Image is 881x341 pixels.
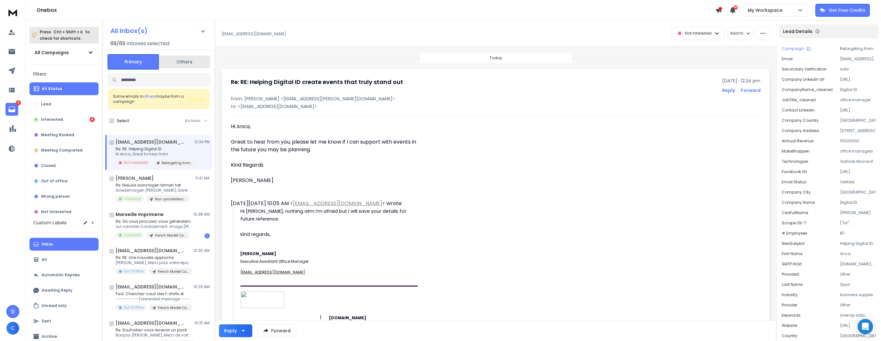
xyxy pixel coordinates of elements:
button: Unread only [29,299,99,312]
img: logo [6,6,19,18]
h1: All Inbox(s) [110,28,148,34]
div: Reply [224,328,237,334]
span: [PERSON_NAME] [240,251,276,256]
button: Inbox [29,238,99,251]
p: Anca [840,251,876,256]
p: Facebook Url [782,169,807,174]
p: Re: Souhaitez-vous recevoir un pack [116,328,192,333]
p: 15000000 [840,138,876,144]
h1: [EMAIL_ADDRESS][DOMAIN_NAME] [116,139,186,145]
p: [GEOGRAPHIC_DATA] [840,333,876,338]
h3: Inboxes selected [126,40,169,47]
button: Lead [29,98,99,111]
p: [URL][DOMAIN_NAME] [840,323,876,328]
img: cid%3Aimage001.png@01DC0C39.CA2EDBD0 [241,291,284,308]
p: loremip dolo sitametc, adipisc elitsedd, eiusmodtem incid, utlabor etdo magnaali, en admin, ve qu... [840,313,876,318]
button: Automatic Replies [29,269,99,281]
p: [URL][DOMAIN_NAME] [840,108,876,113]
p: Keywords [782,313,801,318]
p: jobTitle_cleaned [782,97,816,103]
p: Retargeting from CEO to [GEOGRAPHIC_DATA] | [DATE] [840,46,876,51]
div: 4 [90,117,95,122]
p: First Name [782,251,802,256]
p: Campaign [782,46,804,51]
span: Ctrl + Shift + k [53,28,84,36]
h1: Marseille Imprimerie [116,211,164,218]
span: [DOMAIN_NAME] [329,315,366,320]
div: Kind Regards [231,161,418,169]
p: Press to check for shortcuts. [40,29,90,42]
div: Great to hear from you, please let me know if I can support with events in the future you may be ... [231,138,418,154]
p: Digital ID [840,200,876,205]
p: Other [840,303,876,308]
button: All Inbox(s) [105,24,211,37]
button: Campaign [782,46,811,51]
p: Quyn [840,282,876,287]
p: Goedemorgen [PERSON_NAME], Dank voor je [116,188,192,193]
span: Kind regards, [240,231,271,237]
p: Company Address [782,128,819,133]
p: Sent [42,319,51,324]
p: newSubject [782,241,804,246]
p: 11:41 AM [195,176,210,181]
button: Reply [219,324,252,337]
p: Provider [782,303,797,308]
p: safe [840,67,876,72]
p: [GEOGRAPHIC_DATA] [840,190,876,195]
p: Awaiting Reply [42,288,72,293]
button: C [6,322,19,335]
p: Today [489,55,502,61]
p: Scrape 29-7 [782,220,806,226]
p: Interested [41,117,63,122]
span: 69 / 69 [110,40,125,47]
p: Bonjour [PERSON_NAME], Merci de votre retour. En [116,333,192,338]
p: Re: RE: Une nouvelle approche [116,255,192,260]
p: [STREET_ADDRESS] [840,128,876,133]
button: Get Free Credits [815,4,870,17]
p: 4 [16,100,21,105]
p: My Workspace [748,7,785,13]
p: Not Interested [41,209,71,214]
p: Secondary Verification [782,67,827,72]
p: Annual Revenue [782,138,813,144]
div: Open Intercom Messenger [858,319,873,334]
h3: Custom Labels [33,220,67,226]
p: {"lor": "ipsum://dol.sitametc.adi/el/sedd-eius-51136882", "temporinci": "utla-etdo-22146933", "ma... [840,220,876,226]
p: French Market Campaign | Group B | Ralateam | Max 1 per Company [155,233,186,238]
p: Hi Anca, Great to hear from [116,152,192,157]
p: 12:34 PM [194,139,210,145]
button: Meeting Booked [29,129,99,141]
p: French Market Campaign | Group B | Ralateam | Max 1 per Company [158,269,189,274]
button: All [29,253,99,266]
p: [DATE] : 12:34 pm [722,78,761,84]
h1: Onebox [36,6,715,14]
p: Meeting Booked [41,132,74,137]
span: Hi [PERSON_NAME], nothing atm I’m afraid but I will save your details for future reference. [240,208,408,222]
span: Review [189,96,205,102]
button: Not Interested [29,205,99,218]
p: [DOMAIN_NAME]; [DOMAIN_NAME] [840,262,876,267]
p: industry [782,292,798,297]
p: oui volontier Cordialement. image [PERSON_NAME] [116,224,192,229]
p: French Market Campaign | Group B | Ralateam | Max 1 per Company [158,305,189,310]
p: companyName_cleaned [782,87,833,92]
span: 50 [733,5,738,10]
button: All Status [29,82,99,95]
p: [URL][DOMAIN_NAME] [840,169,876,174]
h3: Filters [29,70,99,79]
p: [GEOGRAPHIC_DATA] [840,118,876,123]
button: Closed [29,159,99,172]
p: All Status [42,86,62,91]
p: Fwd: Cherchez-vous des t-shirts et [116,291,192,296]
p: Provider2 [782,272,799,277]
p: business supplies & equipment [840,292,876,297]
img: cid%3Aimage002.png@01DC0C39.CA2EDBD0 [240,313,246,318]
p: Out Of Office [124,305,144,310]
p: Country [782,333,797,338]
button: Awaiting Reply [29,284,99,297]
div: 1 [205,233,210,238]
p: Contact Linkedin [782,108,815,113]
